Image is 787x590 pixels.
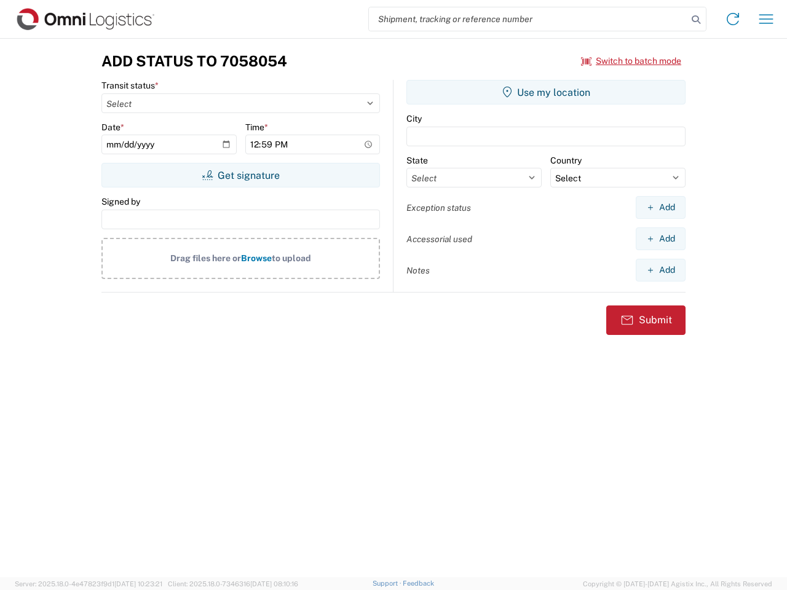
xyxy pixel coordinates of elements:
[168,580,298,588] span: Client: 2025.18.0-7346316
[170,253,241,263] span: Drag files here or
[406,265,430,276] label: Notes
[406,202,471,213] label: Exception status
[245,122,268,133] label: Time
[406,155,428,166] label: State
[636,259,686,281] button: Add
[606,305,686,335] button: Submit
[583,578,772,589] span: Copyright © [DATE]-[DATE] Agistix Inc., All Rights Reserved
[373,580,403,587] a: Support
[101,163,380,187] button: Get signature
[636,196,686,219] button: Add
[272,253,311,263] span: to upload
[250,580,298,588] span: [DATE] 08:10:16
[406,80,686,104] button: Use my location
[369,7,687,31] input: Shipment, tracking or reference number
[114,580,162,588] span: [DATE] 10:23:21
[403,580,434,587] a: Feedback
[101,196,140,207] label: Signed by
[406,113,422,124] label: City
[101,52,287,70] h3: Add Status to 7058054
[101,80,159,91] label: Transit status
[581,51,681,71] button: Switch to batch mode
[241,253,272,263] span: Browse
[636,227,686,250] button: Add
[550,155,582,166] label: Country
[406,234,472,245] label: Accessorial used
[15,580,162,588] span: Server: 2025.18.0-4e47823f9d1
[101,122,124,133] label: Date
